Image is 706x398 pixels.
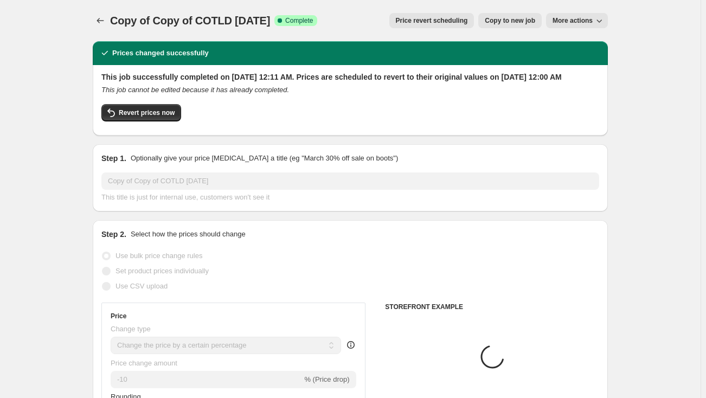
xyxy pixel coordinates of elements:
[101,229,126,240] h2: Step 2.
[285,16,313,25] span: Complete
[553,16,593,25] span: More actions
[119,108,175,117] span: Revert prices now
[111,371,302,388] input: -15
[396,16,468,25] span: Price revert scheduling
[115,282,168,290] span: Use CSV upload
[101,193,269,201] span: This title is just for internal use, customers won't see it
[93,13,108,28] button: Price change jobs
[110,15,270,27] span: Copy of Copy of COTLD [DATE]
[131,229,246,240] p: Select how the prices should change
[101,86,289,94] i: This job cannot be edited because it has already completed.
[485,16,535,25] span: Copy to new job
[115,252,202,260] span: Use bulk price change rules
[389,13,474,28] button: Price revert scheduling
[131,153,398,164] p: Optionally give your price [MEDICAL_DATA] a title (eg "March 30% off sale on boots")
[111,359,177,367] span: Price change amount
[385,303,599,311] h6: STOREFRONT EXAMPLE
[111,312,126,320] h3: Price
[345,339,356,350] div: help
[304,375,349,383] span: % (Price drop)
[101,153,126,164] h2: Step 1.
[111,325,151,333] span: Change type
[101,172,599,190] input: 30% off holiday sale
[546,13,608,28] button: More actions
[101,104,181,121] button: Revert prices now
[478,13,542,28] button: Copy to new job
[115,267,209,275] span: Set product prices individually
[101,72,599,82] h2: This job successfully completed on [DATE] 12:11 AM. Prices are scheduled to revert to their origi...
[112,48,209,59] h2: Prices changed successfully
